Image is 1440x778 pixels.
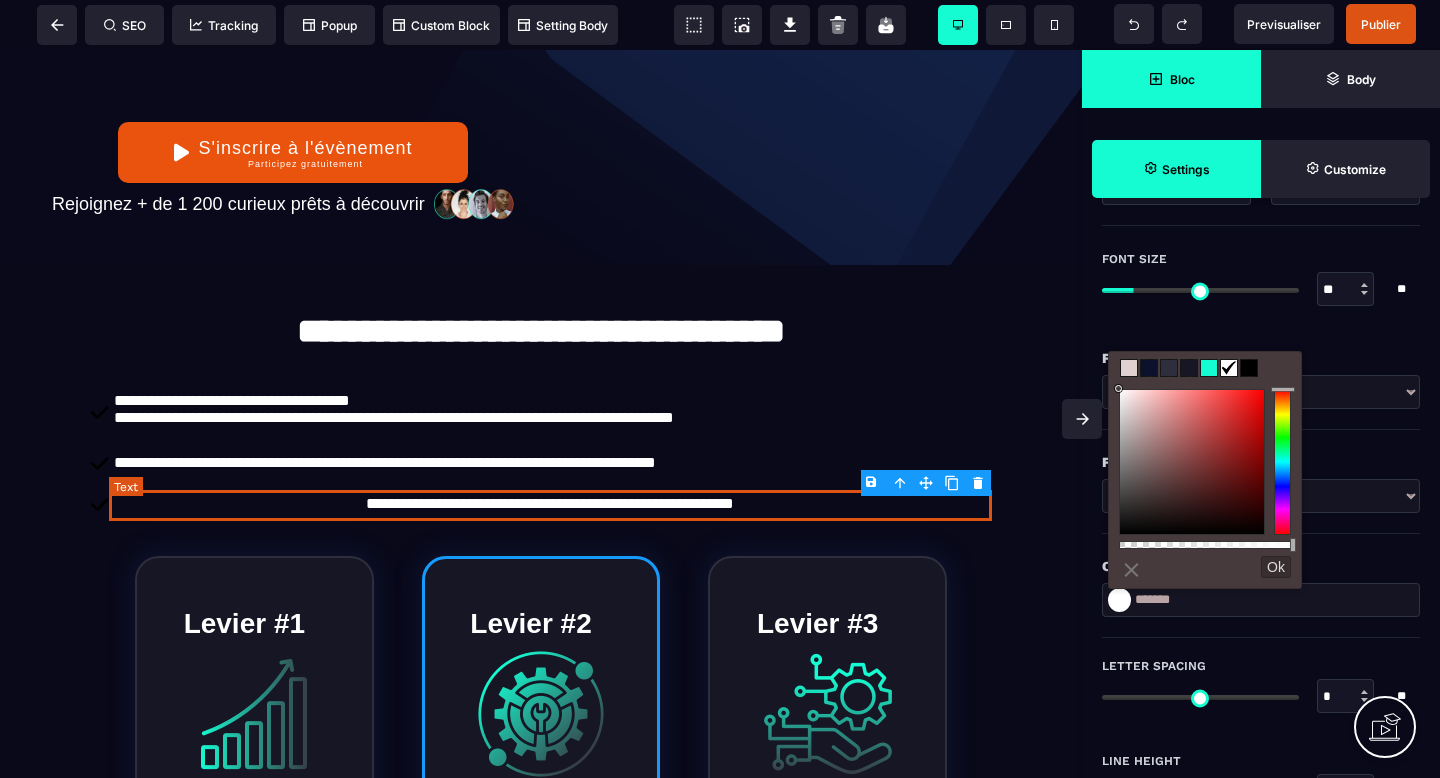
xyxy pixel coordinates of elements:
span: Previsualiser [1247,17,1321,32]
div: Font Weight [1102,346,1420,370]
img: 4c12a1b87b00009b8b059a2e3f059314_Levier_3.png [764,600,892,728]
span: SEO [104,18,146,33]
span: Popup [303,18,357,33]
span: rgb(225, 208, 208) [1120,359,1138,377]
text: Levier #1 [179,553,310,595]
span: rgb(46, 46, 60) [1160,359,1178,377]
span: Publier [1361,17,1401,32]
strong: Bloc [1170,72,1195,87]
strong: Customize [1324,162,1386,177]
span: Open Style Manager [1261,140,1430,198]
span: Preview [1234,4,1334,44]
span: Tracking [190,18,258,33]
text: Rejoignez + de 1 200 curieux prêts à découvrir [47,139,430,170]
button: Ok [1261,556,1291,578]
span: Setting Body [518,18,608,33]
text: Levier #2 [465,553,596,595]
span: rgb(13, 18, 44) [1140,359,1158,377]
strong: Settings [1162,162,1210,177]
a: ⨯ [1119,553,1144,586]
span: Letter Spacing [1102,658,1206,674]
span: rgb(0, 0, 0) [1240,359,1258,377]
span: Open Layer Manager [1261,50,1440,108]
img: 32586e8465b4242308ef789b458fc82f_community-people.png [430,138,519,170]
div: Color [1102,554,1420,578]
text: Levier #3 [752,553,883,595]
span: Line Height [1102,753,1181,769]
span: Font Size [1102,251,1167,267]
span: rgb(22, 22, 37) [1180,359,1198,377]
img: 67ed6705c632a00f98baeed8fafe505a_Levier_2.png [477,600,605,728]
span: Settings [1092,140,1261,198]
strong: Body [1347,72,1376,87]
span: View components [674,5,714,45]
button: S'inscrire à l'évènementParticipez gratuitement [118,72,468,133]
span: Custom Block [393,18,490,33]
span: rgb(255, 255, 255) [1220,359,1238,377]
div: Font Style [1102,450,1420,474]
span: Open Blocks [1082,50,1261,108]
img: 79416ab5e858d8f9f36264acc3c38668_croissance-des-benefices.png [190,600,318,728]
span: Screenshot [722,5,762,45]
span: rgb(22, 252, 210) [1200,359,1218,377]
